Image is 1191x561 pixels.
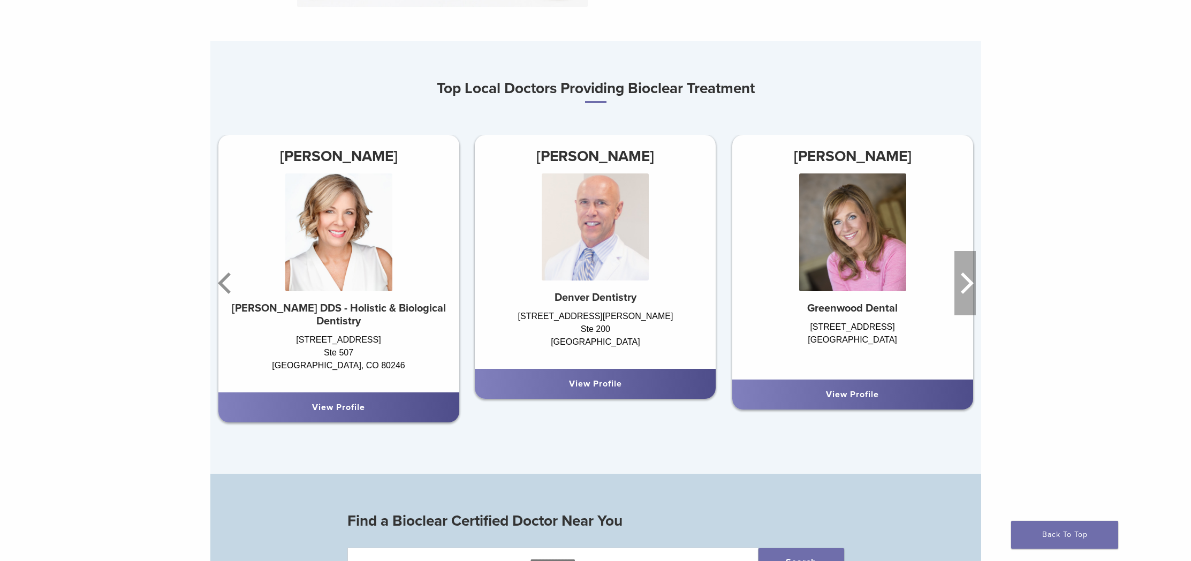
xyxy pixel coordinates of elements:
[555,291,636,304] strong: Denver Dentistry
[216,251,237,315] button: Previous
[569,378,622,389] a: View Profile
[954,251,976,315] button: Next
[732,143,973,169] h3: [PERSON_NAME]
[232,302,446,328] strong: [PERSON_NAME] DDS - Holistic & Biological Dentistry
[475,143,716,169] h3: [PERSON_NAME]
[218,333,459,382] div: [STREET_ADDRESS] Ste 507 [GEOGRAPHIC_DATA], CO 80246
[1011,521,1118,549] a: Back To Top
[826,389,879,400] a: View Profile
[542,173,649,280] img: Dr. Guy Grabiak
[799,173,906,291] img: Dr. Rachel LePera
[312,402,365,413] a: View Profile
[732,321,973,369] div: [STREET_ADDRESS] [GEOGRAPHIC_DATA]
[475,310,716,358] div: [STREET_ADDRESS][PERSON_NAME] Ste 200 [GEOGRAPHIC_DATA]
[347,508,844,534] h3: Find a Bioclear Certified Doctor Near You
[218,143,459,169] h3: [PERSON_NAME]
[210,75,981,103] h3: Top Local Doctors Providing Bioclear Treatment
[285,173,392,291] img: Dr. Sharon Dickerson
[807,302,898,315] strong: Greenwood Dental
